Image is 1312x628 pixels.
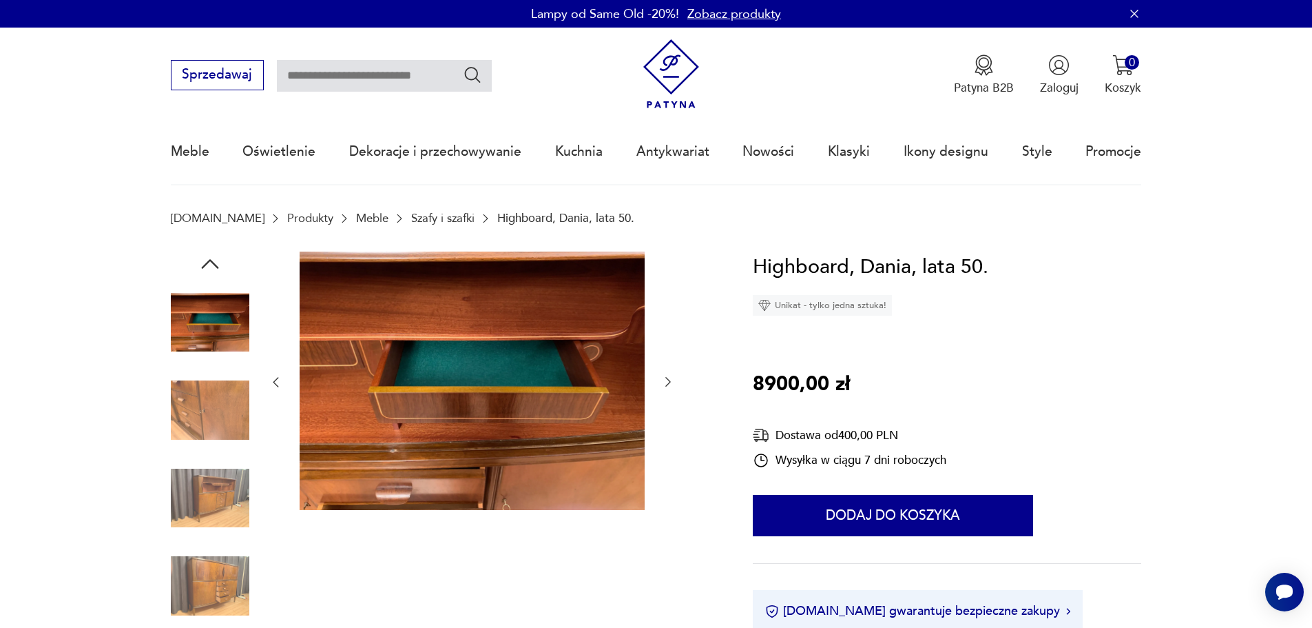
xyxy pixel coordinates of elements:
[1040,80,1079,96] p: Zaloguj
[636,120,709,183] a: Antykwariat
[171,212,264,225] a: [DOMAIN_NAME]
[1105,80,1141,96] p: Koszyk
[758,299,771,312] img: Ikona diamentu
[531,6,679,23] p: Lampy od Same Old -20%!
[753,495,1033,536] button: Dodaj do koszyka
[636,39,706,109] img: Patyna - sklep z meblami i dekoracjami vintage
[1066,608,1070,615] img: Ikona strzałki w prawo
[300,252,645,511] img: Zdjęcie produktu Highboard, Dania, lata 50.
[753,427,769,444] img: Ikona dostawy
[765,605,779,618] img: Ikona certyfikatu
[1048,54,1070,76] img: Ikonka użytkownika
[242,120,315,183] a: Oświetlenie
[1040,54,1079,96] button: Zaloguj
[1085,120,1141,183] a: Promocje
[463,65,483,85] button: Szukaj
[171,459,249,538] img: Zdjęcie produktu Highboard, Dania, lata 50.
[171,371,249,449] img: Zdjęcie produktu Highboard, Dania, lata 50.
[753,452,946,469] div: Wysyłka w ciągu 7 dni roboczych
[753,252,988,283] h1: Highboard, Dania, lata 50.
[904,120,988,183] a: Ikony designu
[753,295,892,316] div: Unikat - tylko jedna sztuka!
[1125,55,1139,70] div: 0
[171,547,249,625] img: Zdjęcie produktu Highboard, Dania, lata 50.
[973,54,995,76] img: Ikona medalu
[742,120,794,183] a: Nowości
[349,120,521,183] a: Dekoracje i przechowywanie
[954,54,1014,96] a: Ikona medaluPatyna B2B
[356,212,388,225] a: Meble
[828,120,870,183] a: Klasyki
[753,427,946,444] div: Dostawa od 400,00 PLN
[497,212,634,225] p: Highboard, Dania, lata 50.
[411,212,475,225] a: Szafy i szafki
[1105,54,1141,96] button: 0Koszyk
[1022,120,1052,183] a: Style
[171,120,209,183] a: Meble
[765,602,1070,620] button: [DOMAIN_NAME] gwarantuje bezpieczne zakupy
[954,54,1014,96] button: Patyna B2B
[171,283,249,362] img: Zdjęcie produktu Highboard, Dania, lata 50.
[753,369,850,401] p: 8900,00 zł
[287,212,333,225] a: Produkty
[171,70,264,81] a: Sprzedawaj
[1265,573,1304,611] iframe: Smartsupp widget button
[171,60,264,90] button: Sprzedawaj
[687,6,781,23] a: Zobacz produkty
[555,120,603,183] a: Kuchnia
[1112,54,1134,76] img: Ikona koszyka
[954,80,1014,96] p: Patyna B2B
